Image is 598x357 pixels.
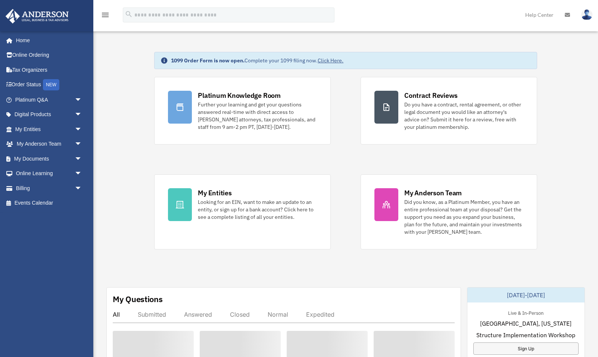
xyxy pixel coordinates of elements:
div: All [113,311,120,318]
div: My Entities [198,188,231,198]
a: Online Ordering [5,48,93,63]
div: Platinum Knowledge Room [198,91,281,100]
span: arrow_drop_down [75,107,90,122]
div: Further your learning and get your questions answered real-time with direct access to [PERSON_NAM... [198,101,317,131]
div: Closed [230,311,250,318]
a: My Entities Looking for an EIN, want to make an update to an entity, or sign up for a bank accoun... [154,174,331,249]
img: Anderson Advisors Platinum Portal [3,9,71,24]
strong: 1099 Order Form is now open. [171,57,245,64]
img: User Pic [581,9,592,20]
div: Normal [268,311,288,318]
div: Complete your 1099 filing now. [171,57,343,64]
div: My Anderson Team [404,188,462,198]
a: Tax Organizers [5,62,93,77]
a: Click Here. [318,57,343,64]
a: My Entitiesarrow_drop_down [5,122,93,137]
div: My Questions [113,294,163,305]
div: [DATE]-[DATE] [467,288,585,302]
div: Live & In-Person [502,308,549,316]
a: Billingarrow_drop_down [5,181,93,196]
div: Expedited [306,311,334,318]
span: arrow_drop_down [75,181,90,196]
div: Contract Reviews [404,91,458,100]
i: menu [101,10,110,19]
span: arrow_drop_down [75,92,90,108]
a: Home [5,33,90,48]
a: Order StatusNEW [5,77,93,93]
div: Answered [184,311,212,318]
a: My Anderson Teamarrow_drop_down [5,137,93,152]
span: arrow_drop_down [75,122,90,137]
a: Events Calendar [5,196,93,211]
div: Did you know, as a Platinum Member, you have an entire professional team at your disposal? Get th... [404,198,523,236]
a: Contract Reviews Do you have a contract, rental agreement, or other legal document you would like... [361,77,537,145]
span: arrow_drop_down [75,137,90,152]
a: menu [101,13,110,19]
i: search [125,10,133,18]
a: My Documentsarrow_drop_down [5,151,93,166]
span: Structure Implementation Workshop [476,330,575,339]
a: Sign Up [473,342,579,355]
span: arrow_drop_down [75,166,90,181]
a: Online Learningarrow_drop_down [5,166,93,181]
div: Submitted [138,311,166,318]
a: Platinum Q&Aarrow_drop_down [5,92,93,107]
span: [GEOGRAPHIC_DATA], [US_STATE] [480,319,571,328]
span: arrow_drop_down [75,151,90,167]
div: NEW [43,79,59,90]
a: Digital Productsarrow_drop_down [5,107,93,122]
a: Platinum Knowledge Room Further your learning and get your questions answered real-time with dire... [154,77,331,145]
a: My Anderson Team Did you know, as a Platinum Member, you have an entire professional team at your... [361,174,537,249]
div: Looking for an EIN, want to make an update to an entity, or sign up for a bank account? Click her... [198,198,317,221]
div: Do you have a contract, rental agreement, or other legal document you would like an attorney's ad... [404,101,523,131]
